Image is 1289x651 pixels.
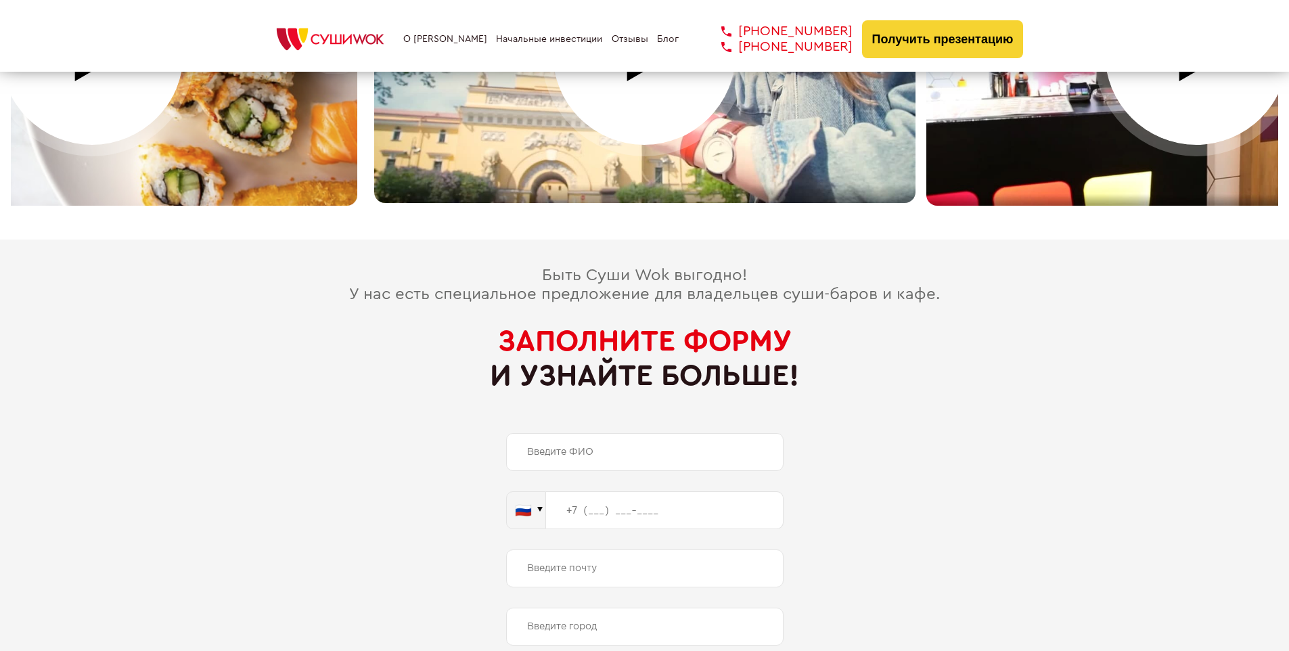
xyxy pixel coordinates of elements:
[349,267,940,302] span: Быть Суши Wok выгодно! У нас есть специальное предложение для владельцев суши-баров и кафе.
[657,34,679,45] a: Блог
[701,24,853,39] a: [PHONE_NUMBER]
[546,491,784,529] input: +7 (___) ___-____
[403,34,487,45] a: О [PERSON_NAME]
[506,491,546,529] button: 🇷🇺
[506,608,784,646] input: Введите город
[506,549,784,587] input: Введите почту
[612,34,648,45] a: Отзывы
[701,39,853,55] a: [PHONE_NUMBER]
[11,324,1278,392] h2: и узнайте больше!
[506,433,784,471] input: Введите ФИО
[862,20,1024,58] button: Получить презентацию
[498,326,792,356] span: Заполните форму
[496,34,602,45] a: Начальные инвестиции
[266,24,394,54] img: СУШИWOK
